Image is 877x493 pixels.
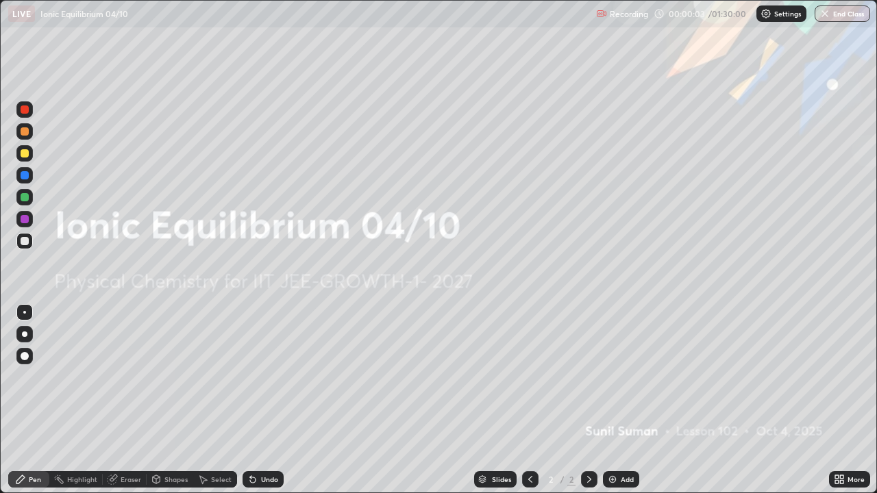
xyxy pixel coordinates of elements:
div: Slides [492,476,511,483]
p: Settings [774,10,801,17]
div: 2 [567,473,576,485]
img: add-slide-button [607,474,618,485]
div: Highlight [67,476,97,483]
div: Pen [29,476,41,483]
div: Shapes [164,476,188,483]
div: / [560,475,565,483]
div: Select [211,476,232,483]
button: End Class [815,5,870,22]
div: Undo [261,476,278,483]
p: Ionic Equilibrium 04/10 [40,8,128,19]
p: Recording [610,9,648,19]
div: 2 [544,475,558,483]
div: More [848,476,865,483]
img: recording.375f2c34.svg [596,8,607,19]
p: LIVE [12,8,31,19]
div: Add [621,476,634,483]
div: Eraser [121,476,141,483]
img: class-settings-icons [761,8,771,19]
img: end-class-cross [819,8,830,19]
